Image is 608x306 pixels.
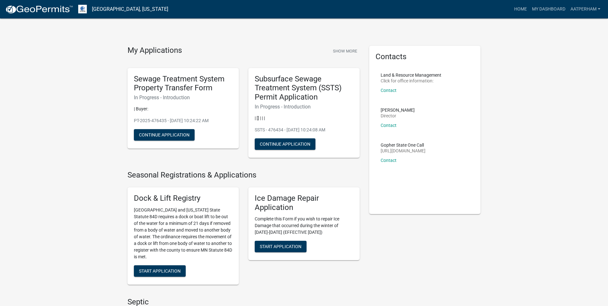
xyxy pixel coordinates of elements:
[255,127,353,133] p: SSTS - 476434 - [DATE] 10:24:08 AM
[255,115,353,122] p: | [] | | |
[381,114,415,118] p: Director
[330,46,360,56] button: Show More
[568,3,603,15] a: AATPerham
[381,73,441,77] p: Land & Resource Management
[381,158,397,163] a: Contact
[255,241,307,252] button: Start Application
[134,265,186,277] button: Start Application
[255,74,353,102] h5: Subsurface Sewage Treatment System (SSTS) Permit Application
[381,123,397,128] a: Contact
[381,143,425,147] p: Gopher State One Call
[134,74,232,93] h5: Sewage Treatment System Property Transfer Form
[134,117,232,124] p: PT-2025-476435 - [DATE] 10:24:22 AM
[134,129,195,141] button: Continue Application
[255,194,353,212] h5: Ice Damage Repair Application
[134,106,232,112] p: | Buyer:
[128,46,182,55] h4: My Applications
[255,138,315,150] button: Continue Application
[381,88,397,93] a: Contact
[381,149,425,153] p: [URL][DOMAIN_NAME]
[78,5,87,13] img: Otter Tail County, Minnesota
[255,216,353,236] p: Complete this Form if you wish to repair Ice Damage that occurred during the winter of [DATE]-[DA...
[255,104,353,110] h6: In Progress - Introduction
[134,94,232,101] h6: In Progress - Introduction
[381,79,441,83] p: Click for office information:
[139,268,181,273] span: Start Application
[128,170,360,180] h4: Seasonal Registrations & Applications
[92,4,168,15] a: [GEOGRAPHIC_DATA], [US_STATE]
[381,108,415,112] p: [PERSON_NAME]
[260,244,301,249] span: Start Application
[529,3,568,15] a: My Dashboard
[512,3,529,15] a: Home
[376,52,474,61] h5: Contacts
[134,194,232,203] h5: Dock & Lift Registry
[134,207,232,260] p: [GEOGRAPHIC_DATA] and [US_STATE] State Statute 84D requires a dock or boat lift to be out of the ...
